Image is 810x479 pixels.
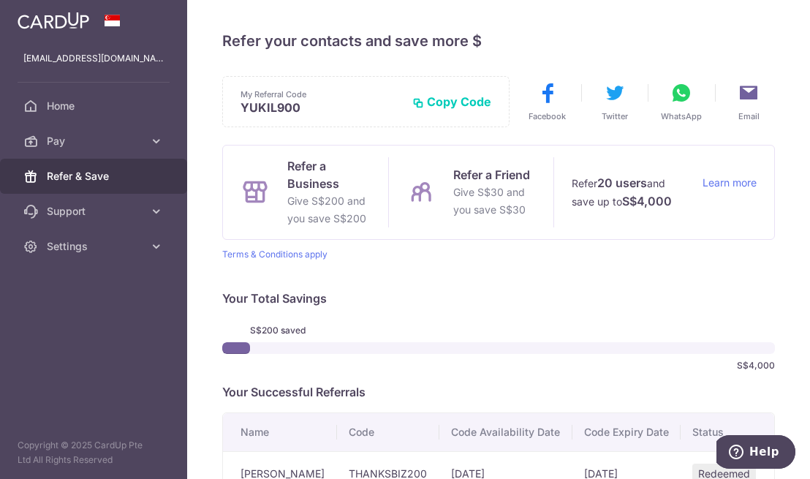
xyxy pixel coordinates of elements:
[439,413,572,451] th: Code Availability Date
[287,192,371,227] p: Give S$200 and you save S$200
[703,174,757,211] a: Learn more
[412,94,491,109] button: Copy Code
[33,10,63,23] span: Help
[18,12,89,29] img: CardUp
[622,192,672,210] strong: S$4,000
[222,249,328,260] a: Terms & Conditions apply
[602,110,628,122] span: Twitter
[572,174,691,211] p: Refer and save up to
[716,435,795,472] iframe: Opens a widget where you can find more information
[638,81,724,122] button: WhatsApp
[222,383,775,401] p: Your Successful Referrals
[47,239,143,254] span: Settings
[23,51,164,66] p: [EMAIL_ADDRESS][DOMAIN_NAME]
[737,360,775,371] span: S$4,000
[47,134,143,148] span: Pay
[223,413,337,451] th: Name
[705,81,792,122] button: Email
[738,110,760,122] span: Email
[241,88,401,100] p: My Referral Code
[250,325,326,336] span: S$200 saved
[661,110,702,122] span: WhatsApp
[47,169,143,184] span: Refer & Save
[222,290,775,307] p: Your Total Savings
[529,110,566,122] span: Facebook
[47,204,143,219] span: Support
[222,29,775,53] h4: Refer your contacts and save more $
[572,413,681,451] th: Code Expiry Date
[453,166,537,184] p: Refer a Friend
[241,100,401,115] p: YUKIL900
[453,184,537,219] p: Give S$30 and you save S$30
[337,413,439,451] th: Code
[287,157,371,192] p: Refer a Business
[572,81,658,122] button: Twitter
[47,99,143,113] span: Home
[597,174,647,192] strong: 20 users
[681,413,774,451] th: Status
[504,81,591,122] button: Facebook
